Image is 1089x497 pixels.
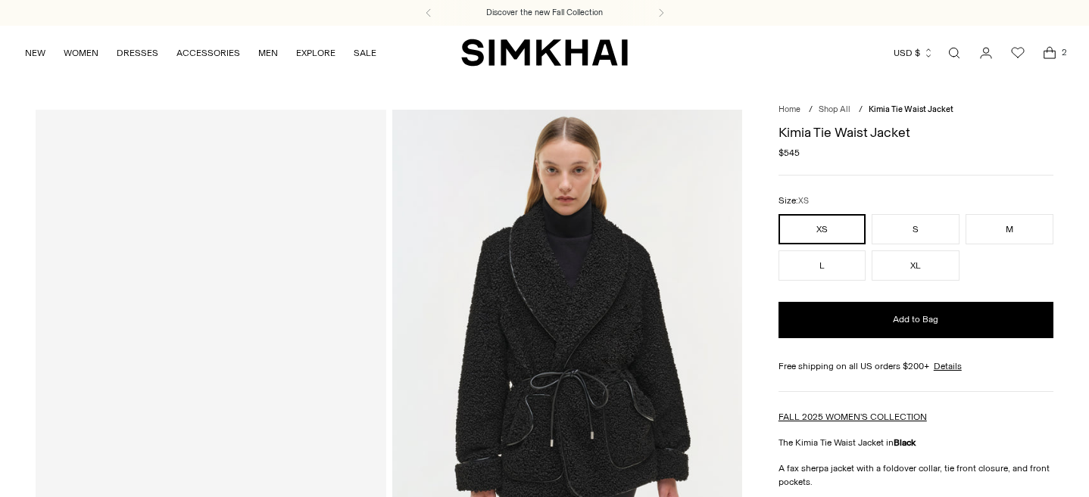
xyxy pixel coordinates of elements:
a: Open search modal [939,38,969,68]
a: Wishlist [1003,38,1033,68]
button: S [872,214,960,244]
p: A fax sherpa jacket with a foldover collar, tie front closure, and front pockets. [779,461,1053,489]
nav: breadcrumbs [779,104,1053,116]
a: Open cart modal [1034,38,1065,68]
a: Discover the new Fall Collection [486,7,603,19]
p: The Kimia Tie Waist Jacket in [779,436,1053,449]
div: Free shipping on all US orders $200+ [779,359,1053,373]
button: M [966,214,1053,244]
a: WOMEN [64,36,98,70]
a: DRESSES [117,36,158,70]
a: Details [934,359,962,373]
a: EXPLORE [296,36,335,70]
button: XS [779,214,866,244]
a: FALL 2025 WOMEN'S COLLECTION [779,412,927,422]
span: Kimia Tie Waist Jacket [869,104,953,114]
button: XL [872,250,960,281]
a: Home [779,104,800,114]
button: L [779,250,866,281]
a: MEN [258,36,278,70]
h1: Kimia Tie Waist Jacket [779,126,1053,139]
button: USD $ [894,36,934,70]
span: 2 [1057,45,1071,59]
span: Add to Bag [893,313,938,326]
strong: Black [894,437,916,448]
label: Size: [779,194,809,208]
span: $545 [779,146,800,160]
div: / [809,104,813,116]
a: Shop All [819,104,850,114]
a: NEW [25,36,45,70]
div: / [859,104,863,116]
a: Go to the account page [971,38,1001,68]
a: SALE [354,36,376,70]
a: ACCESSORIES [176,36,240,70]
span: XS [798,196,809,206]
button: Add to Bag [779,302,1053,338]
a: SIMKHAI [461,38,628,67]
